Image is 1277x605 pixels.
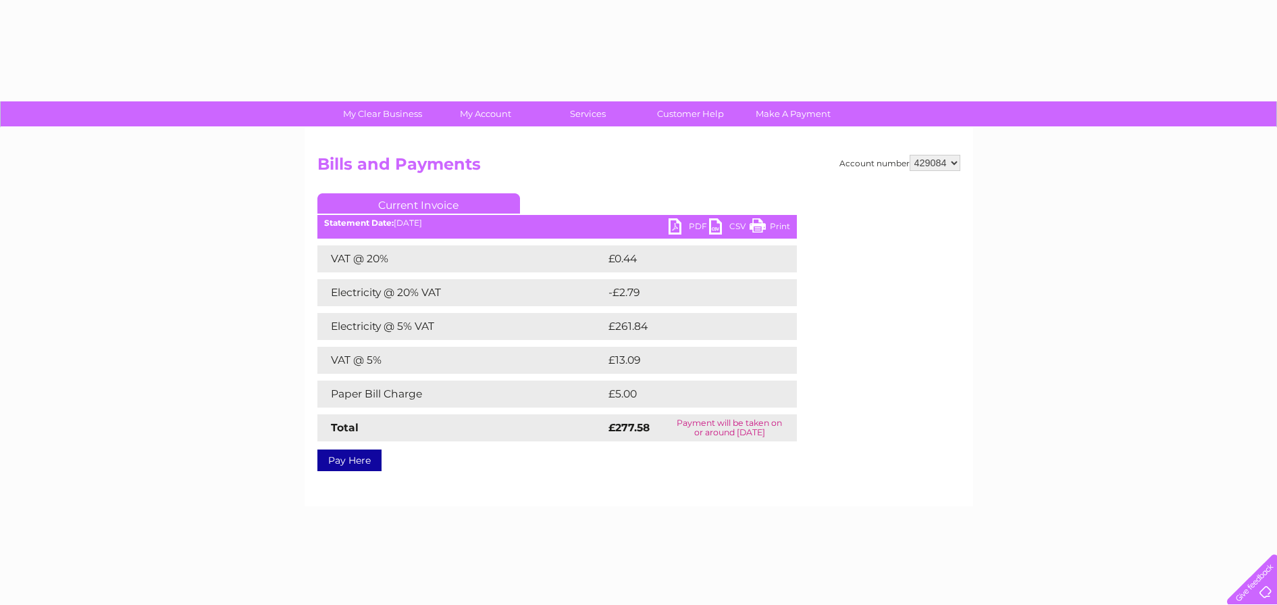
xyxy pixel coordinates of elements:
[605,381,766,408] td: £5.00
[532,101,644,126] a: Services
[605,347,768,374] td: £13.09
[669,218,709,238] a: PDF
[317,381,605,408] td: Paper Bill Charge
[317,347,605,374] td: VAT @ 5%
[317,450,382,471] a: Pay Here
[709,218,750,238] a: CSV
[608,421,650,434] strong: £277.58
[605,313,773,340] td: £261.84
[605,279,768,306] td: -£2.79
[737,101,849,126] a: Make A Payment
[317,245,605,272] td: VAT @ 20%
[317,155,960,180] h2: Bills and Payments
[317,218,797,228] div: [DATE]
[331,421,359,434] strong: Total
[327,101,438,126] a: My Clear Business
[317,279,605,306] td: Electricity @ 20% VAT
[662,414,797,441] td: Payment will be taken on or around [DATE]
[839,155,960,171] div: Account number
[605,245,766,272] td: £0.44
[429,101,541,126] a: My Account
[635,101,746,126] a: Customer Help
[750,218,790,238] a: Print
[317,313,605,340] td: Electricity @ 5% VAT
[324,218,394,228] b: Statement Date:
[317,193,520,214] a: Current Invoice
